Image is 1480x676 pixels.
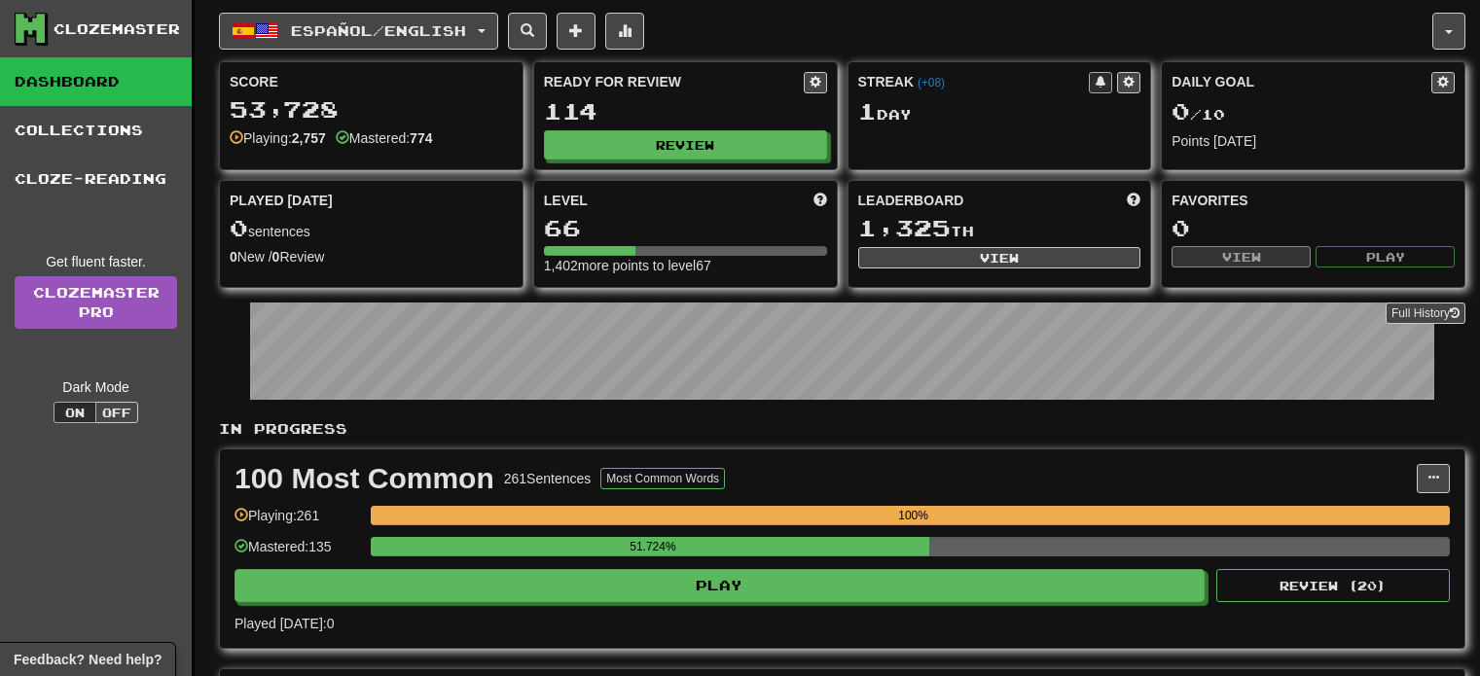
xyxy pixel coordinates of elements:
[410,130,432,146] strong: 774
[1127,191,1140,210] span: This week in points, UTC
[230,214,248,241] span: 0
[235,537,361,569] div: Mastered: 135
[54,402,96,423] button: On
[1172,131,1455,151] div: Points [DATE]
[1172,106,1225,123] span: / 10
[1172,191,1455,210] div: Favorites
[508,13,547,50] button: Search sentences
[544,99,827,124] div: 114
[544,256,827,275] div: 1,402 more points to level 67
[230,247,513,267] div: New / Review
[1316,246,1455,267] button: Play
[377,506,1450,525] div: 100%
[15,252,177,271] div: Get fluent faster.
[600,468,725,489] button: Most Common Words
[858,214,951,241] span: 1,325
[1216,569,1450,602] button: Review (20)
[1172,216,1455,240] div: 0
[235,506,361,538] div: Playing: 261
[377,537,928,556] div: 51.724%
[291,22,466,39] span: Español / English
[219,13,498,50] button: Español/English
[544,191,588,210] span: Level
[230,97,513,122] div: 53,728
[15,276,177,329] a: ClozemasterPro
[858,72,1090,91] div: Streak
[1172,72,1431,93] div: Daily Goal
[235,464,494,493] div: 100 Most Common
[557,13,596,50] button: Add sentence to collection
[1172,97,1190,125] span: 0
[235,616,334,631] span: Played [DATE]: 0
[858,99,1141,125] div: Day
[14,650,162,669] span: Open feedback widget
[230,72,513,91] div: Score
[1386,302,1465,324] button: Full History
[1172,246,1311,267] button: View
[219,419,1465,439] p: In Progress
[858,97,877,125] span: 1
[858,191,964,210] span: Leaderboard
[230,216,513,241] div: sentences
[54,19,180,39] div: Clozemaster
[230,191,333,210] span: Played [DATE]
[230,249,237,265] strong: 0
[272,249,280,265] strong: 0
[813,191,827,210] span: Score more points to level up
[95,402,138,423] button: Off
[544,130,827,160] button: Review
[918,76,945,89] a: (+08)
[336,128,433,148] div: Mastered:
[292,130,326,146] strong: 2,757
[15,377,177,397] div: Dark Mode
[235,569,1205,602] button: Play
[605,13,644,50] button: More stats
[544,216,827,240] div: 66
[504,469,592,488] div: 261 Sentences
[544,72,804,91] div: Ready for Review
[858,247,1141,268] button: View
[858,216,1141,241] div: th
[230,128,326,148] div: Playing:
